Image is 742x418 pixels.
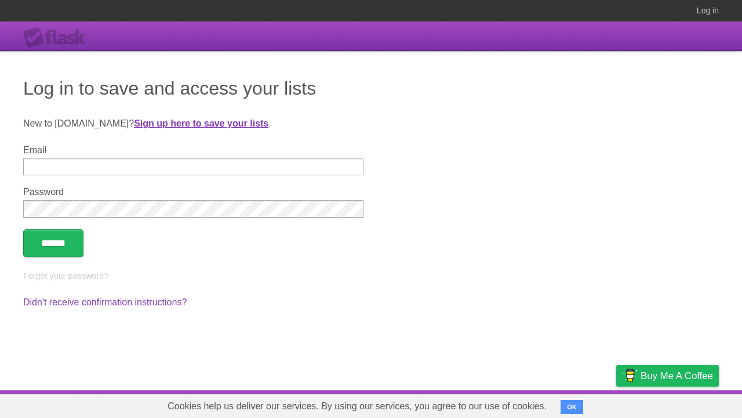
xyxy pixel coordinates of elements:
a: Terms [562,393,587,415]
label: Email [23,145,363,156]
a: Privacy [601,393,631,415]
a: Sign up here to save your lists [134,118,268,128]
label: Password [23,187,363,197]
a: Forgot your password? [23,271,108,280]
a: Suggest a feature [646,393,719,415]
button: OK [561,400,583,414]
img: Buy me a coffee [622,366,638,385]
span: Buy me a coffee [641,366,713,386]
a: Buy me a coffee [616,365,719,387]
span: Cookies help us deliver our services. By using our services, you agree to our use of cookies. [156,395,558,418]
p: New to [DOMAIN_NAME]? . [23,117,719,131]
a: About [462,393,486,415]
a: Didn't receive confirmation instructions? [23,297,187,307]
h1: Log in to save and access your lists [23,74,719,102]
div: Flask [23,27,93,48]
a: Developers [500,393,547,415]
